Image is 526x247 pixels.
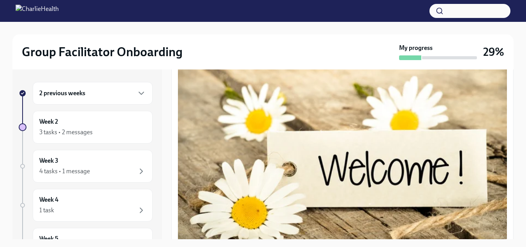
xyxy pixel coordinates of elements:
div: 3 tasks • 2 messages [39,128,93,137]
h2: Group Facilitator Onboarding [22,44,183,60]
div: 2 previous weeks [33,82,153,105]
h3: 29% [483,45,504,59]
h6: Week 3 [39,156,58,165]
div: 1 task [39,206,54,215]
a: Week 23 tasks • 2 messages [19,111,153,144]
h6: Week 5 [39,235,58,243]
a: Week 41 task [19,189,153,222]
h6: 2 previous weeks [39,89,85,98]
strong: My progress [399,44,433,52]
div: 4 tasks • 1 message [39,167,90,176]
img: CharlieHealth [16,5,59,17]
a: Week 34 tasks • 1 message [19,150,153,183]
h6: Week 2 [39,117,58,126]
h6: Week 4 [39,195,58,204]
